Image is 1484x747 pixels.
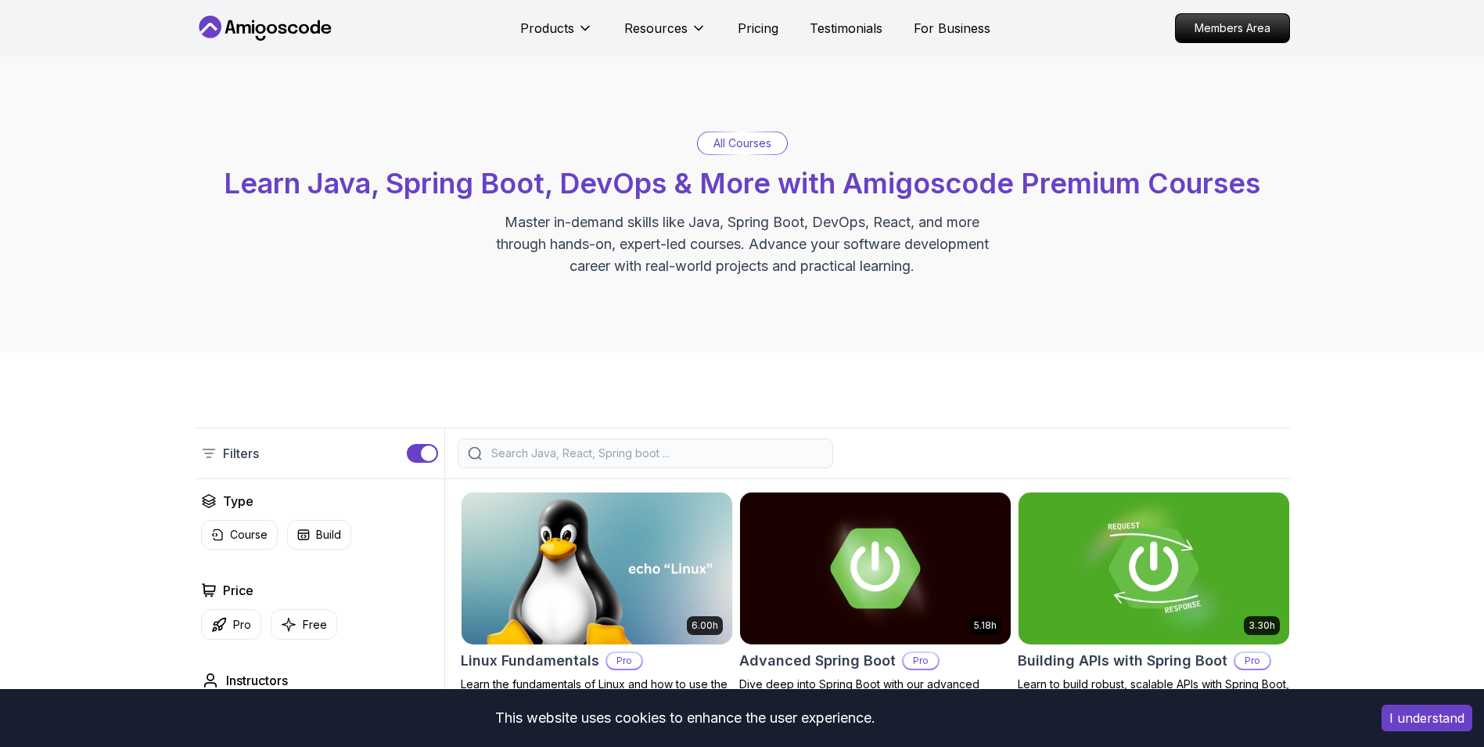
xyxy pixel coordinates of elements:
p: Filters [223,444,259,463]
h2: Instructors [226,671,288,690]
button: Products [520,19,593,50]
p: Members Area [1176,14,1289,42]
img: Building APIs with Spring Boot card [1019,493,1289,644]
p: Pro [607,653,641,669]
a: Linux Fundamentals card6.00hLinux FundamentalsProLearn the fundamentals of Linux and how to use t... [461,492,733,708]
img: Linux Fundamentals card [462,493,732,644]
p: Learn the fundamentals of Linux and how to use the command line [461,677,733,708]
h2: Building APIs with Spring Boot [1018,650,1227,672]
input: Search Java, React, Spring boot ... [488,446,823,461]
button: Build [287,520,351,550]
h2: Type [223,492,253,511]
a: Members Area [1175,13,1290,43]
p: Products [520,19,574,38]
p: Pro [904,653,938,669]
p: 5.18h [974,619,997,632]
h2: Linux Fundamentals [461,650,599,672]
h2: Price [223,581,253,600]
p: Pro [233,617,251,633]
p: Free [303,617,327,633]
h2: Advanced Spring Boot [739,650,896,672]
a: Building APIs with Spring Boot card3.30hBuilding APIs with Spring BootProLearn to build robust, s... [1018,492,1290,724]
button: Accept cookies [1382,705,1472,731]
a: Testimonials [810,19,882,38]
a: Pricing [738,19,778,38]
span: Learn Java, Spring Boot, DevOps & More with Amigoscode Premium Courses [224,166,1260,200]
button: Pro [201,609,261,640]
p: Dive deep into Spring Boot with our advanced course, designed to take your skills from intermedia... [739,677,1011,724]
button: Free [271,609,337,640]
p: Build [316,527,341,543]
p: All Courses [713,135,771,151]
p: Course [230,527,268,543]
p: Pro [1235,653,1270,669]
a: Advanced Spring Boot card5.18hAdvanced Spring BootProDive deep into Spring Boot with our advanced... [739,492,1011,724]
p: 3.30h [1249,619,1275,632]
img: Advanced Spring Boot card [740,493,1011,644]
div: This website uses cookies to enhance the user experience. [12,701,1358,735]
p: 6.00h [692,619,718,632]
button: Resources [624,19,706,50]
button: Course [201,520,278,550]
p: Learn to build robust, scalable APIs with Spring Boot, mastering REST principles, JSON handling, ... [1018,677,1290,724]
a: For Business [914,19,990,38]
p: Master in-demand skills like Java, Spring Boot, DevOps, React, and more through hands-on, expert-... [480,211,1005,277]
p: Resources [624,19,688,38]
